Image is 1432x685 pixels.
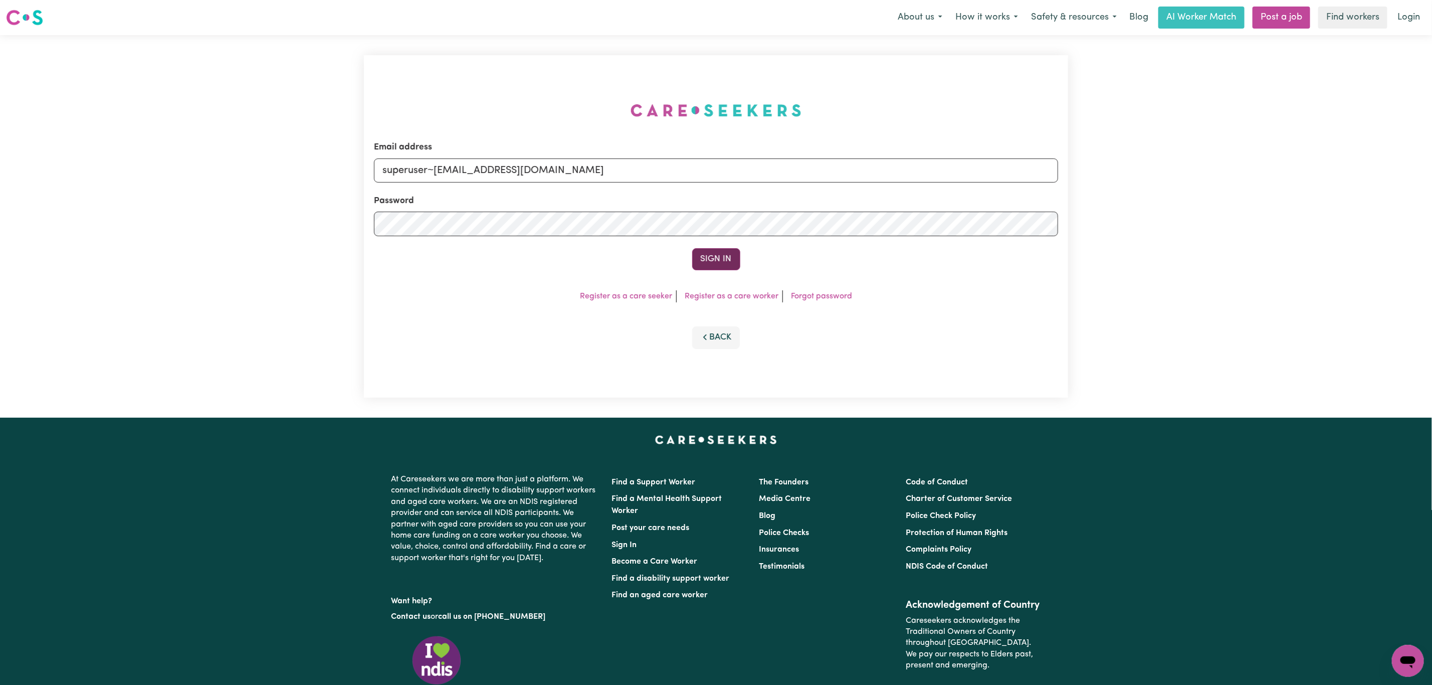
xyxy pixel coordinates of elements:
a: Blog [1123,7,1154,29]
p: or [391,607,600,626]
a: Forgot password [791,292,852,300]
a: Find a disability support worker [612,575,730,583]
img: Careseekers logo [6,9,43,27]
button: Sign In [692,248,740,270]
a: Charter of Customer Service [906,495,1012,503]
a: Contact us [391,613,431,621]
button: About us [891,7,949,28]
iframe: Button to launch messaging window, conversation in progress [1392,645,1424,677]
a: Login [1391,7,1426,29]
a: Police Checks [759,529,809,537]
button: Back [692,326,740,349]
p: Want help? [391,592,600,607]
a: Police Check Policy [906,512,976,520]
a: Become a Care Worker [612,558,698,566]
a: The Founders [759,478,808,486]
a: call us on [PHONE_NUMBER] [439,613,546,621]
a: NDIS Code of Conduct [906,563,988,571]
a: Register as a care worker [685,292,778,300]
a: Blog [759,512,775,520]
a: Post your care needs [612,524,690,532]
a: Sign In [612,541,637,549]
label: Password [374,195,414,208]
a: Protection of Human Rights [906,529,1007,537]
a: AI Worker Match [1158,7,1245,29]
a: Register as a care seeker [580,292,672,300]
a: Insurances [759,546,799,554]
button: How it works [949,7,1025,28]
input: Email address [374,158,1058,183]
a: Find a Mental Health Support Worker [612,495,722,515]
button: Safety & resources [1025,7,1123,28]
a: Find an aged care worker [612,591,708,599]
a: Find a Support Worker [612,478,696,486]
label: Email address [374,141,432,154]
a: Post a job [1253,7,1310,29]
a: Media Centre [759,495,810,503]
a: Careseekers logo [6,6,43,29]
p: Careseekers acknowledges the Traditional Owners of Country throughout [GEOGRAPHIC_DATA]. We pay o... [906,611,1041,675]
h2: Acknowledgement of Country [906,599,1041,611]
a: Find workers [1318,7,1387,29]
a: Code of Conduct [906,478,968,486]
a: Complaints Policy [906,546,971,554]
a: Testimonials [759,563,804,571]
p: At Careseekers we are more than just a platform. We connect individuals directly to disability su... [391,470,600,568]
a: Careseekers home page [655,436,777,444]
